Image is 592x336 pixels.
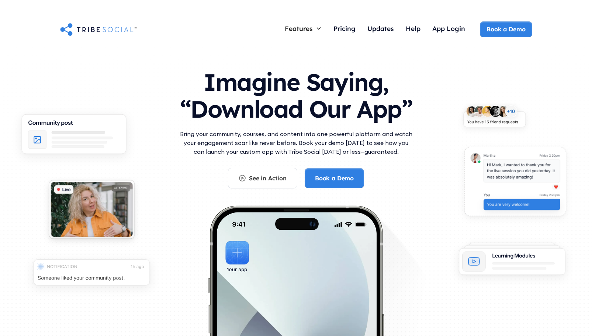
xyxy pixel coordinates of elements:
a: home [60,22,137,37]
a: Help [400,21,426,37]
div: Features [285,24,313,32]
a: Book a Demo [480,21,532,37]
a: Updates [361,21,400,37]
div: Your app [227,266,247,274]
a: App Login [426,21,471,37]
p: Bring your community, courses, and content into one powerful platform and watch your engagement s... [178,129,414,156]
img: An illustration of Community Feed [12,107,136,166]
img: An illustration of chat [456,141,574,226]
div: Help [406,24,420,32]
img: An illustration of push notification [24,252,160,298]
div: Features [279,21,328,35]
a: Book a Demo [305,168,364,188]
div: Updates [367,24,394,32]
h1: Imagine Saying, “Download Our App” [178,61,414,127]
a: See in Action [228,168,297,188]
img: An illustration of Learning Modules [450,238,574,286]
img: An illustration of Live video [41,174,142,248]
a: Pricing [328,21,361,37]
div: See in Action [249,174,287,182]
div: Pricing [333,24,356,32]
div: App Login [432,24,465,32]
img: An illustration of New friends requests [456,100,533,136]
